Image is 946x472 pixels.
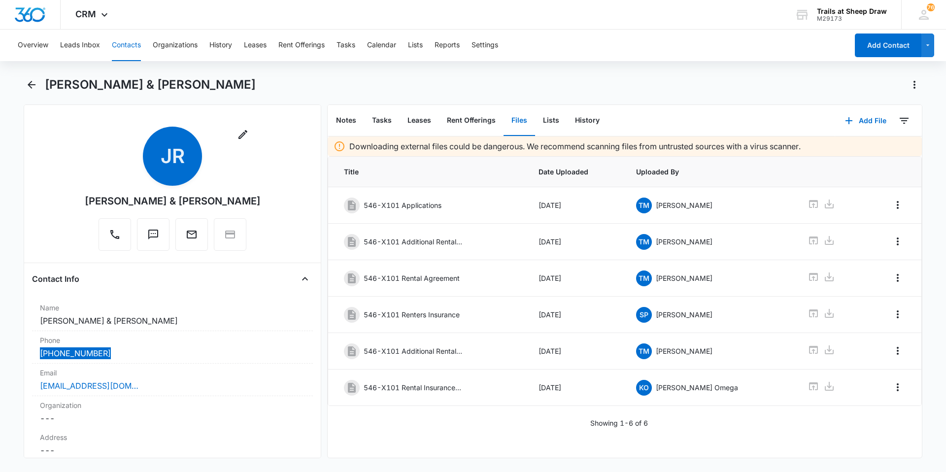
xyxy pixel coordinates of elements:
[656,273,712,283] p: [PERSON_NAME]
[527,370,624,406] td: [DATE]
[32,364,313,396] div: Email[EMAIL_ADDRESS][DOMAIN_NAME]
[364,105,400,136] button: Tasks
[99,234,131,242] a: Call
[636,307,652,323] span: SP
[890,270,906,286] button: Overflow Menu
[890,197,906,213] button: Overflow Menu
[896,113,912,129] button: Filters
[890,234,906,249] button: Overflow Menu
[297,271,313,287] button: Close
[636,380,652,396] span: KO
[527,224,624,260] td: [DATE]
[927,3,935,11] span: 76
[472,30,498,61] button: Settings
[45,77,256,92] h1: [PERSON_NAME] & [PERSON_NAME]
[527,297,624,333] td: [DATE]
[817,7,887,15] div: account name
[143,127,202,186] span: JR
[364,273,460,283] p: 546-X101 Rental Agreement
[40,303,305,313] label: Name
[364,382,462,393] p: 546-X101 Rental Insurance.pdf
[137,234,169,242] a: Text
[435,30,460,61] button: Reports
[364,236,462,247] p: 546-X101 Additional Rental Addendum
[567,105,608,136] button: History
[40,315,305,327] dd: [PERSON_NAME] & [PERSON_NAME]
[99,218,131,251] button: Call
[209,30,232,61] button: History
[344,167,515,177] span: Title
[890,379,906,395] button: Overflow Menu
[60,30,100,61] button: Leads Inbox
[927,3,935,11] div: notifications count
[40,380,138,392] a: [EMAIL_ADDRESS][DOMAIN_NAME]
[278,30,325,61] button: Rent Offerings
[364,346,462,356] p: 546-X101 Additional Rental Addendum- Pet
[328,105,364,136] button: Notes
[40,412,305,424] dd: ---
[890,306,906,322] button: Overflow Menu
[817,15,887,22] div: account id
[890,343,906,359] button: Overflow Menu
[656,200,712,210] p: [PERSON_NAME]
[855,34,921,57] button: Add Contact
[535,105,567,136] button: Lists
[40,368,305,378] label: Email
[636,343,652,359] span: TM
[85,194,261,208] div: [PERSON_NAME] & [PERSON_NAME]
[40,400,305,410] label: Organization
[40,347,111,359] a: [PHONE_NUMBER]
[907,77,922,93] button: Actions
[656,236,712,247] p: [PERSON_NAME]
[527,187,624,224] td: [DATE]
[367,30,396,61] button: Calendar
[32,428,313,461] div: Address---
[112,30,141,61] button: Contacts
[40,444,305,456] dd: ---
[32,273,79,285] h4: Contact Info
[175,234,208,242] a: Email
[539,167,612,177] span: Date Uploaded
[337,30,355,61] button: Tasks
[636,234,652,250] span: TM
[656,382,738,393] p: [PERSON_NAME] Omega
[636,270,652,286] span: TM
[400,105,439,136] button: Leases
[32,396,313,428] div: Organization---
[18,30,48,61] button: Overview
[75,9,96,19] span: CRM
[137,218,169,251] button: Text
[364,309,460,320] p: 546-X101 Renters Insurance
[656,309,712,320] p: [PERSON_NAME]
[24,77,39,93] button: Back
[656,346,712,356] p: [PERSON_NAME]
[244,30,267,61] button: Leases
[40,432,305,442] label: Address
[364,200,441,210] p: 546-X101 Applications
[32,331,313,364] div: Phone[PHONE_NUMBER]
[590,418,648,428] p: Showing 1-6 of 6
[527,333,624,370] td: [DATE]
[439,105,504,136] button: Rent Offerings
[32,299,313,331] div: Name[PERSON_NAME] & [PERSON_NAME]
[636,167,784,177] span: Uploaded By
[527,260,624,297] td: [DATE]
[636,198,652,213] span: TM
[835,109,896,133] button: Add File
[153,30,198,61] button: Organizations
[408,30,423,61] button: Lists
[349,140,801,152] p: Downloading external files could be dangerous. We recommend scanning files from untrusted sources...
[175,218,208,251] button: Email
[504,105,535,136] button: Files
[40,335,305,345] label: Phone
